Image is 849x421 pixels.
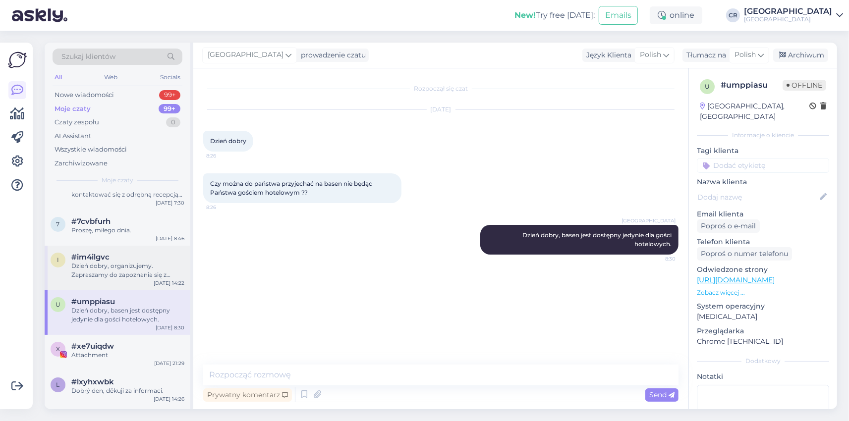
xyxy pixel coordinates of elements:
p: Chrome [TECHNICAL_ID] [697,336,829,347]
span: l [57,381,60,388]
div: # umppiasu [721,79,783,91]
div: All [53,71,64,84]
div: [GEOGRAPHIC_DATA] [744,7,832,15]
p: System operacyjny [697,301,829,312]
div: [GEOGRAPHIC_DATA] [744,15,832,23]
a: [URL][DOMAIN_NAME] [697,275,775,284]
span: Moje czaty [102,176,133,185]
span: Polish [640,50,661,60]
span: i [57,256,59,263]
p: Email klienta [697,209,829,219]
span: Dzień dobry, basen jest dostępny jedynie dla gości hotelowych. [522,231,673,248]
b: New! [514,10,536,20]
div: 0 [166,117,180,127]
div: Dzień dobry, basen jest dostępny jedynie dla gości hotelowych. [71,306,184,324]
span: 8:30 [638,255,676,263]
button: Emails [599,6,638,25]
div: Socials [158,71,182,84]
div: Język Klienta [582,50,631,60]
div: prowadzenie czatu [297,50,366,60]
span: Polish [735,50,756,60]
input: Dodaj nazwę [697,192,818,203]
span: 8:26 [206,204,243,211]
p: Przeglądarka [697,326,829,336]
div: Proszę, miłego dnia. [71,226,184,235]
input: Dodać etykietę [697,158,829,173]
div: Prywatny komentarz [203,388,292,402]
span: Dzień dobry [210,137,246,145]
div: 99+ [159,90,180,100]
div: [DATE] [203,105,679,114]
div: [DATE] 21:29 [154,360,184,367]
span: #7cvbfurh [71,217,111,226]
div: online [650,6,702,24]
span: #xe7uiqdw [71,342,114,351]
div: Web [103,71,120,84]
span: 8:26 [206,152,243,159]
span: Offline [783,80,826,91]
span: Szukaj klientów [61,52,115,62]
div: Informacje o kliencie [697,131,829,140]
p: [MEDICAL_DATA] [697,312,829,322]
div: [DATE] 8:46 [156,235,184,242]
span: Send [649,390,675,399]
p: Tagi klienta [697,146,829,156]
div: Try free [DATE]: [514,9,595,21]
div: Poproś o numer telefonu [697,247,792,261]
div: Nowe wiadomości [55,90,114,100]
span: [GEOGRAPHIC_DATA] [622,217,676,224]
div: [GEOGRAPHIC_DATA], [GEOGRAPHIC_DATA] [700,101,809,122]
div: AI Assistant [55,131,91,141]
div: Dobrý den, děkuji za informaci. [71,386,184,395]
span: Czy można do państwa przyjechać na basen nie będąc Państwa gościem hotelowym ?? [210,180,374,196]
div: 99+ [159,104,180,114]
p: Zobacz więcej ... [697,288,829,297]
div: Moje czaty [55,104,91,114]
img: Askly Logo [8,51,27,69]
p: Notatki [697,371,829,382]
div: [DATE] 7:30 [156,199,184,207]
div: CR [726,8,740,22]
p: Odwiedzone strony [697,264,829,275]
div: [DATE] 14:22 [154,279,184,287]
div: Archiwum [773,49,828,62]
div: Wszystkie wiadomości [55,145,127,155]
div: Tłumacz na [682,50,726,60]
div: Czaty zespołu [55,117,99,127]
div: Dzień dobry, organizujemy. Zapraszamy do zapoznania się z Naszym pakietem świątecznym na Naszej s... [71,262,184,279]
div: Rozpoczął się czat [203,84,679,93]
a: [GEOGRAPHIC_DATA][GEOGRAPHIC_DATA] [744,7,843,23]
span: x [56,345,60,353]
span: 7 [57,220,60,228]
span: #im4ilgvc [71,253,110,262]
div: Zarchiwizowane [55,158,108,168]
div: Dodatkowy [697,357,829,366]
span: u [705,83,710,90]
p: Nazwa klienta [697,177,829,187]
span: [GEOGRAPHIC_DATA] [208,50,283,60]
div: Attachment [71,351,184,360]
span: #umppiasu [71,297,115,306]
div: Poproś o e-mail [697,219,760,233]
span: u [56,301,60,308]
div: [DATE] 14:26 [154,395,184,403]
p: Telefon klienta [697,237,829,247]
span: #lxyhxwbk [71,377,114,386]
div: [DATE] 8:30 [156,324,184,331]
